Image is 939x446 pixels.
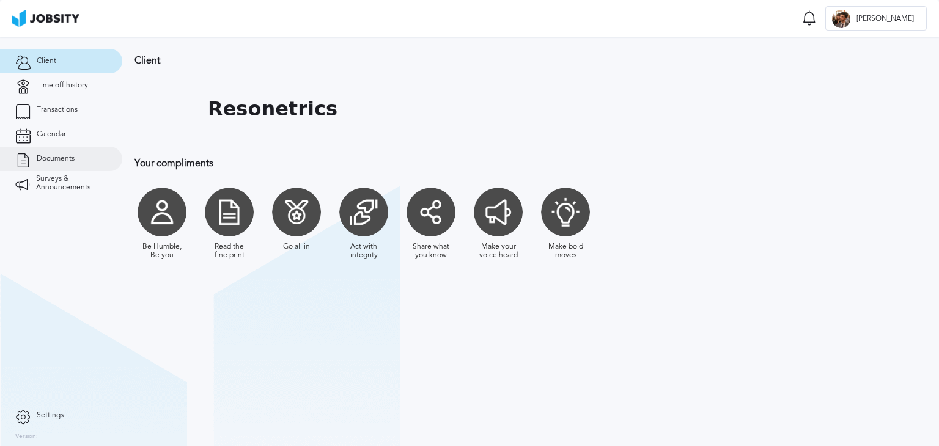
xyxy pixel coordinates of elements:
span: Documents [37,155,75,163]
span: Time off history [37,81,88,90]
div: Go all in [283,243,310,251]
div: Be Humble, Be you [141,243,183,260]
div: Act with integrity [342,243,385,260]
h1: Resonetrics [208,98,337,120]
h3: Your compliments [134,158,798,169]
span: Client [37,57,56,65]
label: Version: [15,433,38,441]
h3: Client [134,55,798,66]
button: F[PERSON_NAME] [825,6,927,31]
span: [PERSON_NAME] [850,15,920,23]
span: Settings [37,411,64,420]
div: Make your voice heard [477,243,520,260]
div: Read the fine print [208,243,251,260]
span: Surveys & Announcements [36,175,107,192]
span: Calendar [37,130,66,139]
img: ab4bad089aa723f57921c736e9817d99.png [12,10,79,27]
div: Make bold moves [544,243,587,260]
div: Share what you know [410,243,452,260]
span: Transactions [37,106,78,114]
div: F [832,10,850,28]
